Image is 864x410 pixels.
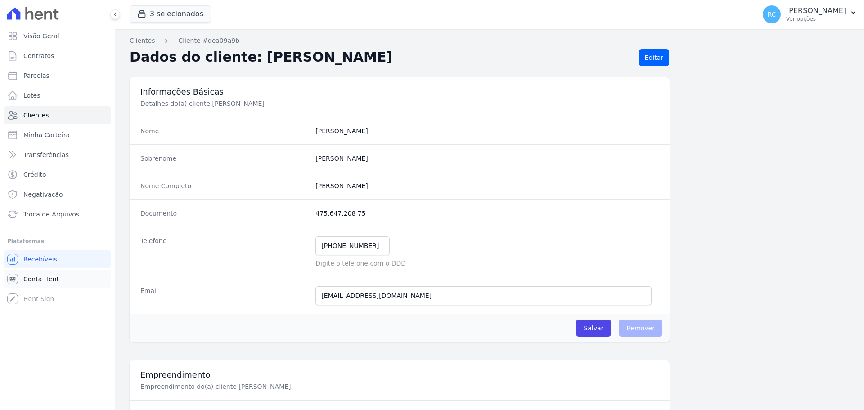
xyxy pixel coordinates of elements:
[23,210,79,219] span: Troca de Arquivos
[786,6,846,15] p: [PERSON_NAME]
[130,36,155,45] a: Clientes
[140,286,308,305] dt: Email
[315,181,659,190] dd: [PERSON_NAME]
[4,47,111,65] a: Contratos
[619,320,662,337] span: Remover
[23,51,54,60] span: Contratos
[23,91,40,100] span: Lotes
[23,71,49,80] span: Parcelas
[23,190,63,199] span: Negativação
[140,236,308,268] dt: Telefone
[23,255,57,264] span: Recebíveis
[130,36,850,45] nav: Breadcrumb
[4,67,111,85] a: Parcelas
[4,166,111,184] a: Crédito
[130,49,632,66] h2: Dados do cliente: [PERSON_NAME]
[140,369,659,380] h3: Empreendimento
[639,49,669,66] a: Editar
[4,27,111,45] a: Visão Geral
[140,154,308,163] dt: Sobrenome
[140,181,308,190] dt: Nome Completo
[23,32,59,41] span: Visão Geral
[4,205,111,223] a: Troca de Arquivos
[23,275,59,284] span: Conta Hent
[315,259,659,268] p: Digite o telefone com o DDD
[576,320,611,337] input: Salvar
[4,126,111,144] a: Minha Carteira
[23,131,70,140] span: Minha Carteira
[315,126,659,135] dd: [PERSON_NAME]
[315,209,659,218] dd: 475.647.208 75
[756,2,864,27] button: RC [PERSON_NAME] Ver opções
[140,99,443,108] p: Detalhes do(a) cliente [PERSON_NAME]
[315,154,659,163] dd: [PERSON_NAME]
[140,126,308,135] dt: Nome
[23,150,69,159] span: Transferências
[23,111,49,120] span: Clientes
[7,236,108,247] div: Plataformas
[130,5,211,23] button: 3 selecionados
[4,106,111,124] a: Clientes
[768,11,776,18] span: RC
[178,36,239,45] a: Cliente #dea09a9b
[140,86,659,97] h3: Informações Básicas
[4,270,111,288] a: Conta Hent
[4,185,111,203] a: Negativação
[23,170,46,179] span: Crédito
[4,146,111,164] a: Transferências
[4,250,111,268] a: Recebíveis
[786,15,846,23] p: Ver opções
[4,86,111,104] a: Lotes
[140,209,308,218] dt: Documento
[140,382,443,391] p: Empreendimento do(a) cliente [PERSON_NAME]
